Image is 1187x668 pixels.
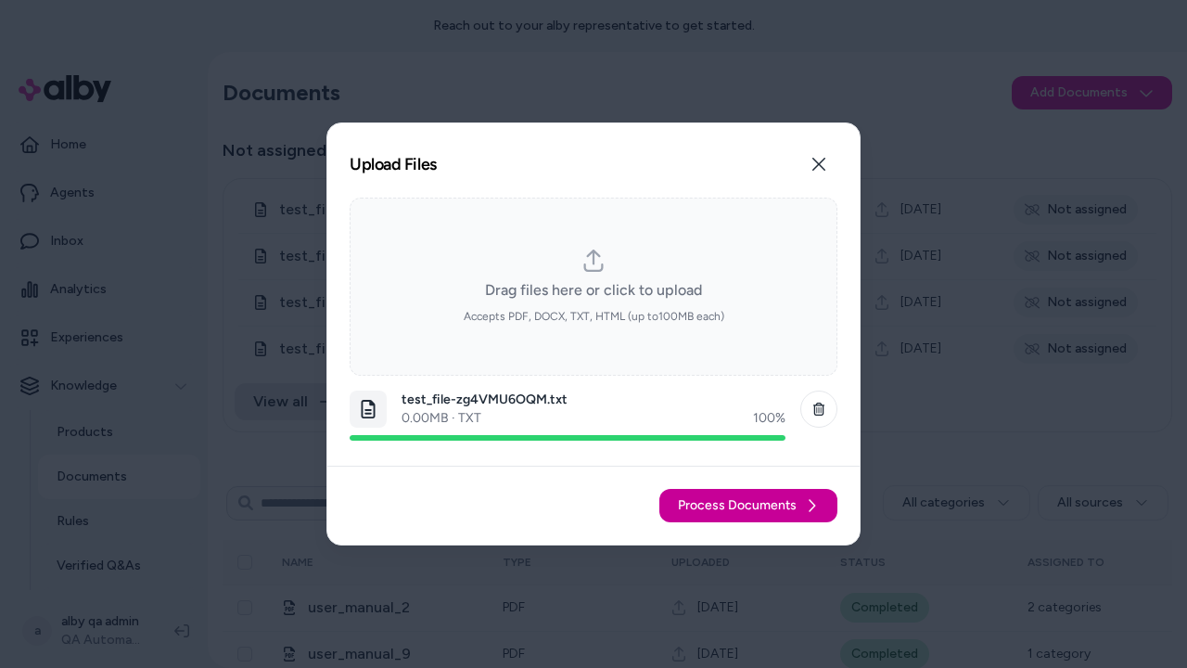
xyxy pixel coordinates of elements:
[753,409,785,428] div: 100 %
[350,383,837,522] ol: dropzone-file-list
[659,489,837,522] button: Process Documents
[350,383,837,448] li: dropzone-file-list-item
[350,198,837,376] div: dropzone
[464,309,724,324] span: Accepts PDF, DOCX, TXT, HTML (up to 100 MB each)
[485,279,702,302] span: Drag files here or click to upload
[402,409,481,428] p: 0.00 MB · TXT
[678,496,797,515] span: Process Documents
[350,156,437,173] h2: Upload Files
[402,391,785,409] p: test_file-zg4VMU6OQM.txt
